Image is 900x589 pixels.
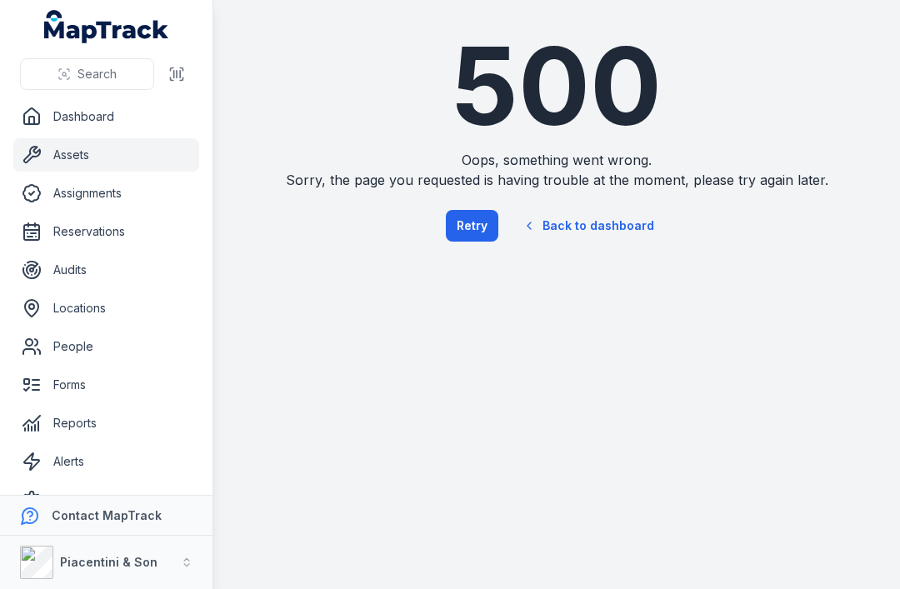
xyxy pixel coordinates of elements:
[13,177,199,210] a: Assignments
[60,555,157,569] strong: Piacentini & Son
[13,100,199,133] a: Dashboard
[44,10,169,43] a: MapTrack
[13,215,199,248] a: Reservations
[52,508,162,522] strong: Contact MapTrack
[13,368,199,402] a: Forms
[250,170,863,190] span: Sorry, the page you requested is having trouble at the moment, please try again later.
[13,138,199,172] a: Assets
[13,292,199,325] a: Locations
[13,330,199,363] a: People
[508,207,668,245] a: Back to dashboard
[13,483,199,517] a: Settings
[77,66,117,82] span: Search
[13,407,199,440] a: Reports
[20,58,154,90] button: Search
[446,210,498,242] button: Retry
[13,253,199,287] a: Audits
[13,445,199,478] a: Alerts
[250,150,863,170] span: Oops, something went wrong.
[250,33,863,140] h1: 500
